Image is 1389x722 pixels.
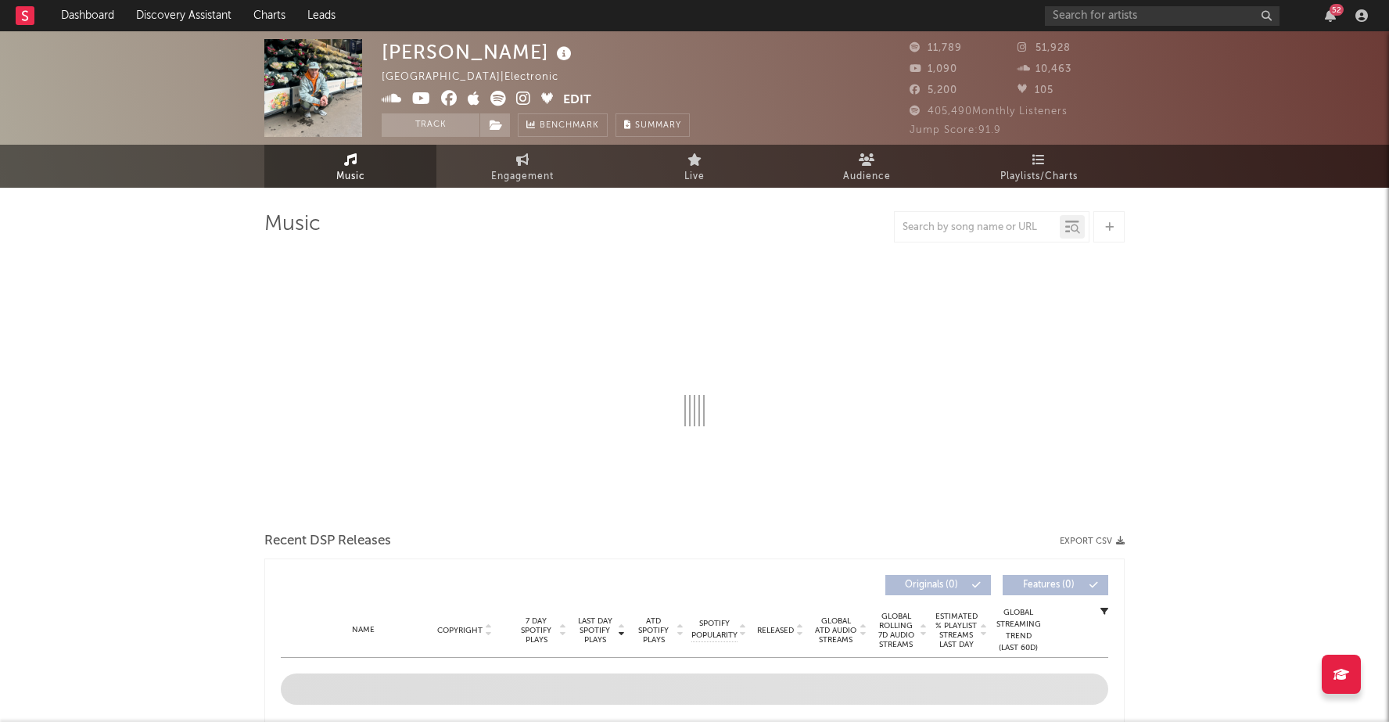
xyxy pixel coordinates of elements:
[382,68,576,87] div: [GEOGRAPHIC_DATA] | Electronic
[437,626,483,635] span: Copyright
[1018,85,1053,95] span: 105
[382,113,479,137] button: Track
[1003,575,1108,595] button: Features(0)
[540,117,599,135] span: Benchmark
[1000,167,1078,186] span: Playlists/Charts
[874,612,917,649] span: Global Rolling 7D Audio Streams
[336,167,365,186] span: Music
[1018,64,1071,74] span: 10,463
[910,125,1001,135] span: Jump Score: 91.9
[491,167,554,186] span: Engagement
[1013,580,1085,590] span: Features ( 0 )
[895,580,967,590] span: Originals ( 0 )
[757,626,794,635] span: Released
[953,145,1125,188] a: Playlists/Charts
[574,616,616,645] span: Last Day Spotify Plays
[684,167,705,186] span: Live
[1330,4,1344,16] div: 52
[518,113,608,137] a: Benchmark
[1018,43,1071,53] span: 51,928
[910,106,1068,117] span: 405,490 Monthly Listeners
[781,145,953,188] a: Audience
[1325,9,1336,22] button: 52
[312,624,415,636] div: Name
[1060,537,1125,546] button: Export CSV
[563,91,591,110] button: Edit
[814,616,857,645] span: Global ATD Audio Streams
[895,221,1060,234] input: Search by song name or URL
[885,575,991,595] button: Originals(0)
[843,167,891,186] span: Audience
[264,532,391,551] span: Recent DSP Releases
[635,121,681,130] span: Summary
[616,113,690,137] button: Summary
[1045,6,1280,26] input: Search for artists
[910,64,957,74] span: 1,090
[691,618,738,641] span: Spotify Popularity
[382,39,576,65] div: [PERSON_NAME]
[515,616,557,645] span: 7 Day Spotify Plays
[910,43,962,53] span: 11,789
[910,85,957,95] span: 5,200
[264,145,436,188] a: Music
[608,145,781,188] a: Live
[935,612,978,649] span: Estimated % Playlist Streams Last Day
[436,145,608,188] a: Engagement
[633,616,674,645] span: ATD Spotify Plays
[995,607,1042,654] div: Global Streaming Trend (Last 60D)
